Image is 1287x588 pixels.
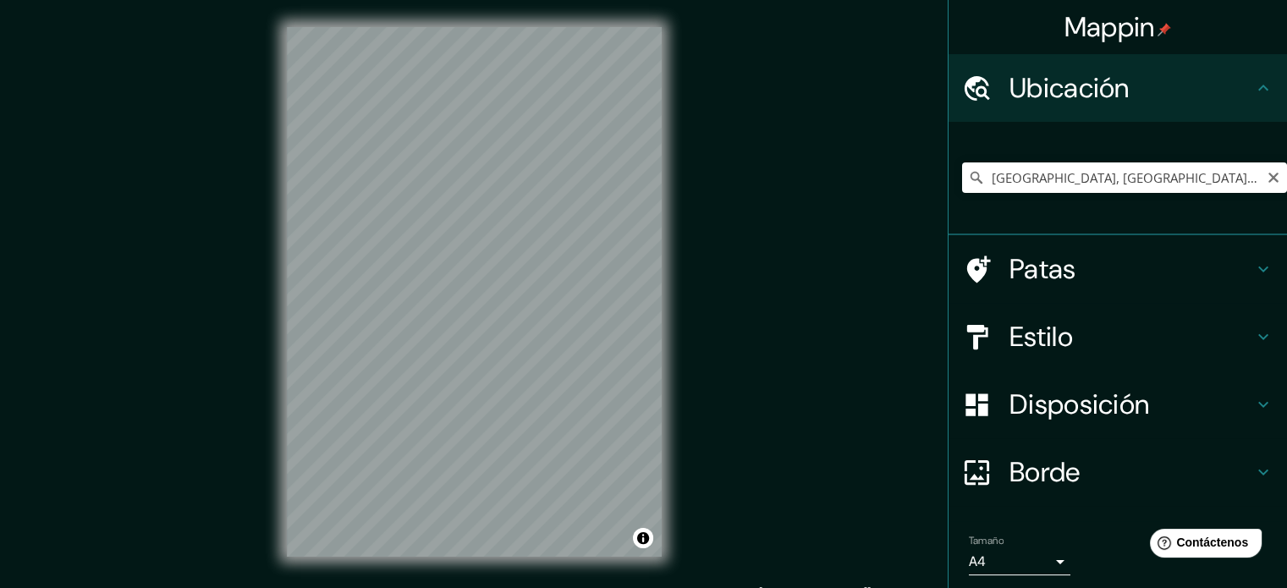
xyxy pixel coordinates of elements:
[633,528,653,548] button: Activar o desactivar atribución
[1267,168,1280,184] button: Claro
[1136,522,1268,569] iframe: Lanzador de widgets de ayuda
[1009,387,1149,422] font: Disposición
[949,54,1287,122] div: Ubicación
[949,235,1287,303] div: Patas
[962,162,1287,193] input: Elige tu ciudad o zona
[969,534,1004,547] font: Tamaño
[1009,319,1073,354] font: Estilo
[287,27,662,557] canvas: Mapa
[969,548,1070,575] div: A4
[969,552,986,570] font: A4
[1009,70,1130,106] font: Ubicación
[1009,251,1076,287] font: Patas
[1009,454,1081,490] font: Borde
[1064,9,1155,45] font: Mappin
[949,303,1287,371] div: Estilo
[949,371,1287,438] div: Disposición
[1158,23,1171,36] img: pin-icon.png
[949,438,1287,506] div: Borde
